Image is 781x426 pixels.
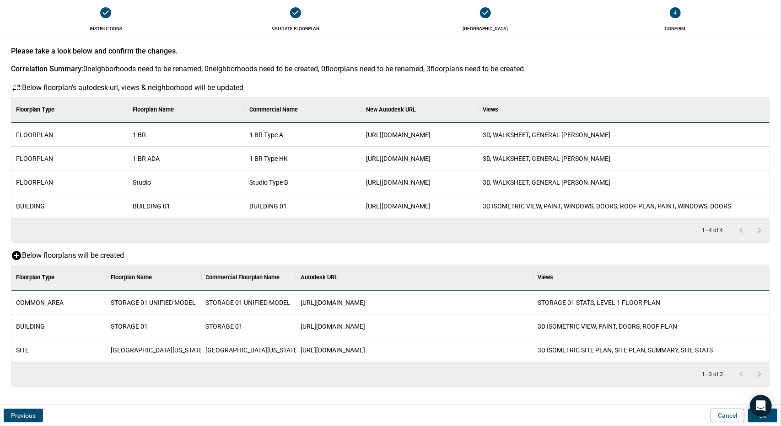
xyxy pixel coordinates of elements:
[366,130,431,139] span: [URL][DOMAIN_NAME]
[478,97,770,122] div: Views
[16,265,54,290] div: Floorplan Type
[702,228,723,234] p: 1–4 of 4
[16,298,64,307] span: COMMON_AREA
[748,409,777,422] button: Ok
[301,265,338,290] div: Autodesk URL
[133,154,160,163] span: 1 BR ADA
[483,130,610,139] span: 3D, WALKSHEET, GENERAL [PERSON_NAME]
[483,154,610,163] span: 3D, WALKSHEET, GENERAL [PERSON_NAME]
[16,154,53,163] span: FLOORPLAN
[111,346,264,355] span: [GEOGRAPHIC_DATA][US_STATE] APARTMENTS - SITE
[16,322,45,331] span: BUILDING
[4,409,43,422] button: Previous
[133,130,146,139] span: 1 BR
[133,178,151,187] span: Studio
[11,47,770,55] div: Please take a look below and confirm the changes.
[111,322,148,331] span: STORAGE 01
[750,395,772,417] div: Open Intercom Messenger
[249,202,287,211] span: BUILDING 01
[483,202,731,211] span: 3D ISOMETRIC VIEW​, PAINT, WINDOWS, DOORS, ROOF PLAN, PAINT, WINDOWS, DOORS
[16,97,54,122] div: Floorplan Type
[201,265,296,290] div: Commercial Floorplan Name
[206,298,291,307] span: STORAGE 01 UNIFIED MODEL
[106,265,201,290] div: Floorplan Name
[249,97,298,122] div: Commercial Name
[366,202,431,211] span: [URL][DOMAIN_NAME]
[483,178,610,187] span: 3D, WALKSHEET, GENERAL [PERSON_NAME]
[83,64,526,73] span: 0 neighborhoods need to be renamed, 0 neighborhoods need to be created, 0 floorplans need to be r...
[206,322,243,331] span: STORAGE 01
[206,265,280,290] div: Commercial Floorplan Name
[16,346,29,355] span: SITE
[361,97,478,122] div: New Autodesk URL
[538,322,677,331] span: 3D ISOMETRIC VIEW​, PAINT, DOORS, ROOF PLAN
[133,202,170,211] span: BUILDING 01
[673,10,677,16] text: 4
[205,26,387,32] span: Validate FLOORPLAN
[16,130,53,139] span: FLOORPLAN
[483,97,498,122] div: Views
[249,154,288,163] span: 1 BR Type HK
[584,26,766,32] span: Confirm
[366,178,431,187] span: [URL][DOMAIN_NAME]
[702,372,723,378] p: 1–3 of 3
[538,346,713,355] span: 3D ISOMETRIC SITE PLAN​, SITE PLAN, SUMMARY, SITE STATS
[538,298,660,307] span: STORAGE 01 STATS, LEVEL 1 FLOOR PLAN
[11,64,83,73] div: Correlation Summary:
[16,178,53,187] span: FLOORPLAN
[16,202,45,211] span: BUILDING
[111,265,152,290] div: Floorplan Name
[538,265,553,290] div: Views
[301,322,365,331] span: [URL][DOMAIN_NAME]
[249,178,288,187] span: Studio Type B
[245,97,361,122] div: Commercial Name
[15,26,197,32] span: Instructions
[296,265,533,290] div: Autodesk URL
[22,250,124,261] p: Below floorplans will be created
[11,265,106,290] div: Floorplan Type
[394,26,577,32] span: [GEOGRAPHIC_DATA]
[111,298,196,307] span: STORAGE 01 UNIFIED MODEL
[301,346,365,355] span: [URL][DOMAIN_NAME]
[128,97,245,122] div: Floorplan Name
[22,82,243,93] p: Below floorplan's autodesk-url, views & neighborhood will be updated
[206,346,359,355] span: [GEOGRAPHIC_DATA][US_STATE] APARTMENTS - SITE
[249,130,283,139] span: 1 BR Type A
[366,154,431,163] span: [URL][DOMAIN_NAME]
[301,298,365,307] span: [URL][DOMAIN_NAME]
[366,97,416,122] div: New Autodesk URL
[133,97,174,122] div: Floorplan Name
[533,265,770,290] div: Views
[711,409,744,422] button: Cancel
[11,97,128,122] div: Floorplan Type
